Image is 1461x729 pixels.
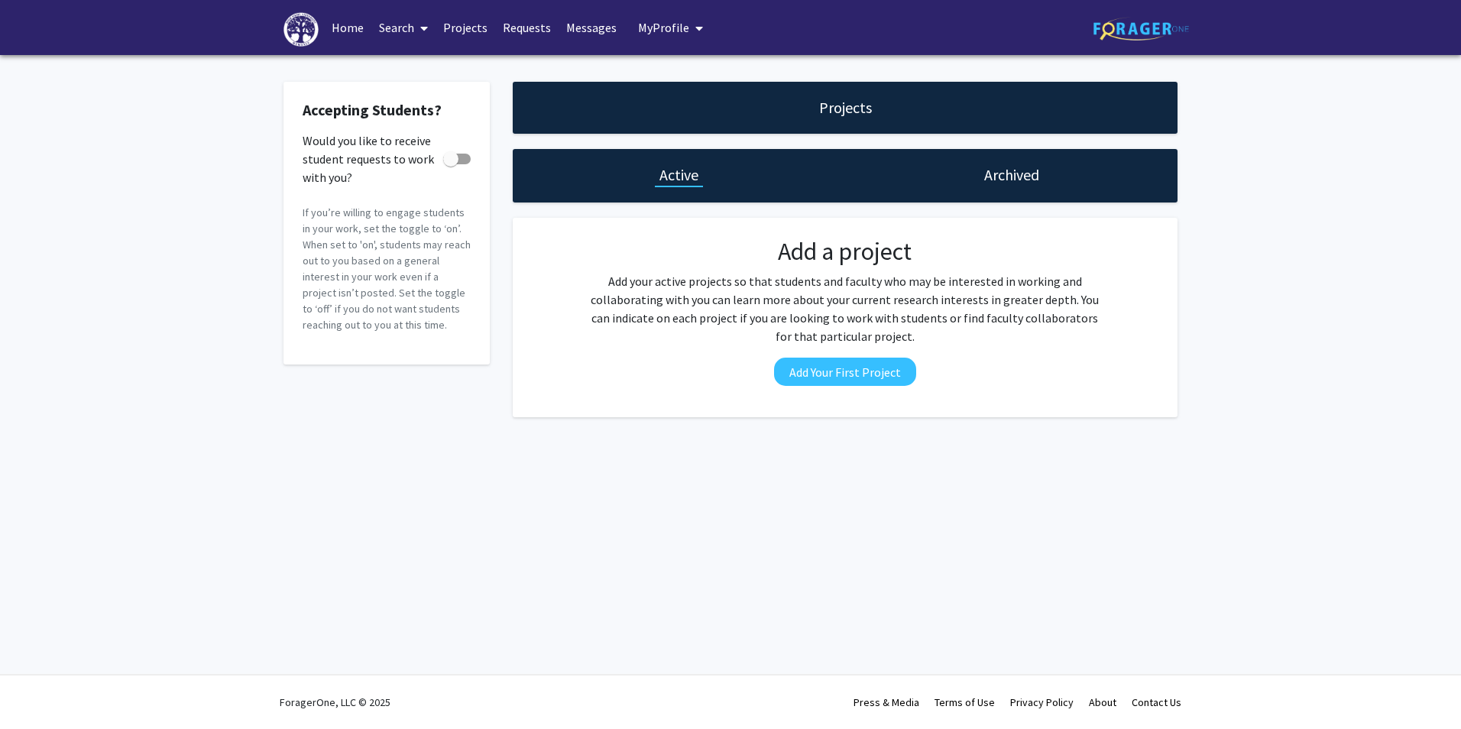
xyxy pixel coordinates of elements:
[1010,695,1074,709] a: Privacy Policy
[436,1,495,54] a: Projects
[1089,695,1116,709] a: About
[559,1,624,54] a: Messages
[1093,17,1189,40] img: ForagerOne Logo
[854,695,919,709] a: Press & Media
[586,237,1104,266] h2: Add a project
[11,660,65,718] iframe: Chat
[371,1,436,54] a: Search
[774,358,916,386] button: Add Your First Project
[984,164,1039,186] h1: Archived
[638,20,689,35] span: My Profile
[303,101,471,119] h2: Accepting Students?
[659,164,698,186] h1: Active
[586,272,1104,345] p: Add your active projects so that students and faculty who may be interested in working and collab...
[303,205,471,333] p: If you’re willing to engage students in your work, set the toggle to ‘on’. When set to 'on', stud...
[283,12,319,47] img: High Point University Logo
[303,131,437,186] span: Would you like to receive student requests to work with you?
[1132,695,1181,709] a: Contact Us
[324,1,371,54] a: Home
[495,1,559,54] a: Requests
[819,97,872,118] h1: Projects
[280,676,390,729] div: ForagerOne, LLC © 2025
[935,695,995,709] a: Terms of Use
